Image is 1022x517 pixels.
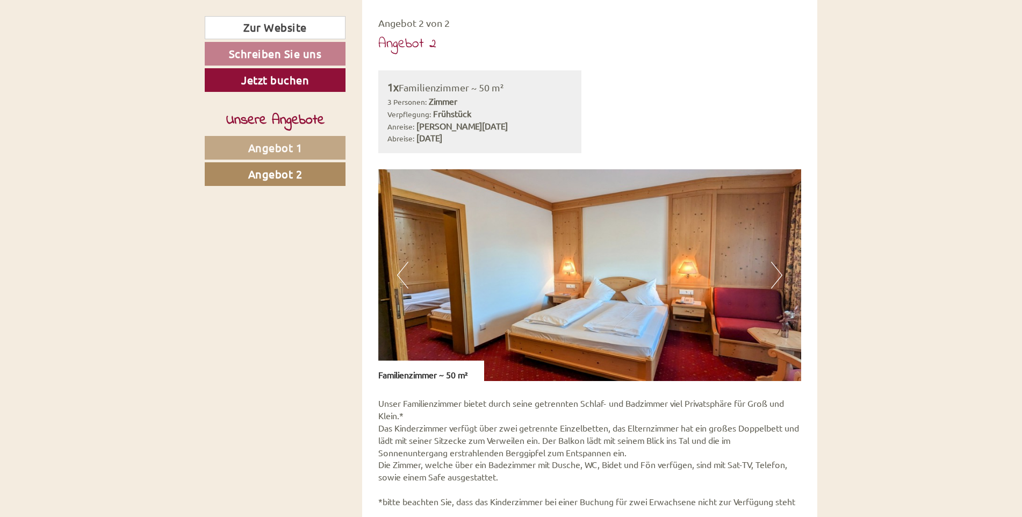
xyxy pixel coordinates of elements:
div: [DATE] [192,8,231,26]
div: Unsere Angebote [205,111,346,131]
div: Guten Tag, wie können wir Ihnen helfen? [8,29,177,62]
a: Zur Website [205,16,346,39]
div: Angebot 2 [378,34,436,54]
b: [PERSON_NAME][DATE] [416,120,508,131]
button: Previous [397,262,408,289]
b: [DATE] [416,132,442,143]
img: image [378,169,802,381]
button: Next [771,262,782,289]
b: Frühstück [433,108,471,119]
div: Hotel Heinz [16,31,171,40]
span: Angebot 1 [248,141,303,154]
a: Jetzt buchen [205,68,346,92]
small: 11:11 [16,52,171,60]
span: Angebot 2 von 2 [378,17,450,28]
small: Anreise: [387,121,414,131]
small: 3 Personen: [387,97,427,106]
b: Zimmer [429,96,457,106]
small: Abreise: [387,133,414,143]
b: 1x [387,80,399,94]
small: Verpflegung: [387,109,431,119]
div: Familienzimmer ~ 50 m² [387,80,573,95]
div: Familienzimmer ~ 50 m² [378,361,484,381]
span: Angebot 2 [248,167,303,181]
button: Senden [351,278,423,302]
a: Schreiben Sie uns [205,42,346,66]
